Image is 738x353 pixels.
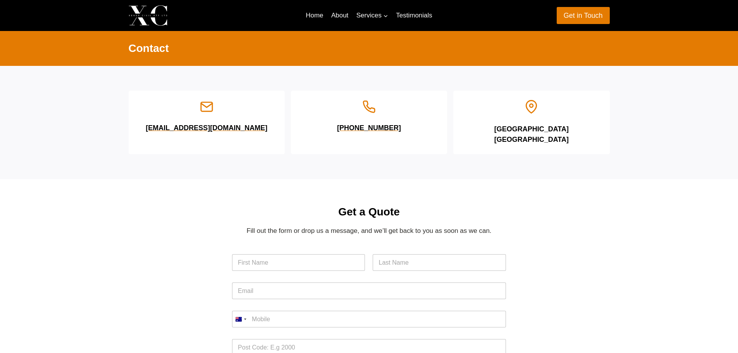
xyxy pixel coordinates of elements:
input: Email [232,282,506,299]
a: About [327,6,353,25]
input: First Name [232,254,365,271]
a: Testimonials [392,6,436,25]
input: Mobile [232,311,506,327]
nav: Primary Navigation [302,6,436,25]
img: Xenos Civil [129,5,167,26]
input: Last Name [373,254,506,271]
p: Xenos Civil [174,9,228,21]
a: Get in Touch [557,7,610,24]
span: Services [356,10,388,21]
h2: Contact [129,40,610,57]
h2: Get a Quote [232,204,506,220]
a: Services [353,6,392,25]
a: Xenos Civil [129,5,228,26]
p: Fill out the form or drop us a message, and we’ll get back to you as soon as we can. [232,226,506,236]
button: Selected country [232,311,249,327]
a: Home [302,6,327,25]
a: [PHONE_NUMBER] [300,114,438,133]
a: [EMAIL_ADDRESS][DOMAIN_NAME] [138,114,275,133]
h6: [GEOGRAPHIC_DATA] [GEOGRAPHIC_DATA] [463,124,600,145]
